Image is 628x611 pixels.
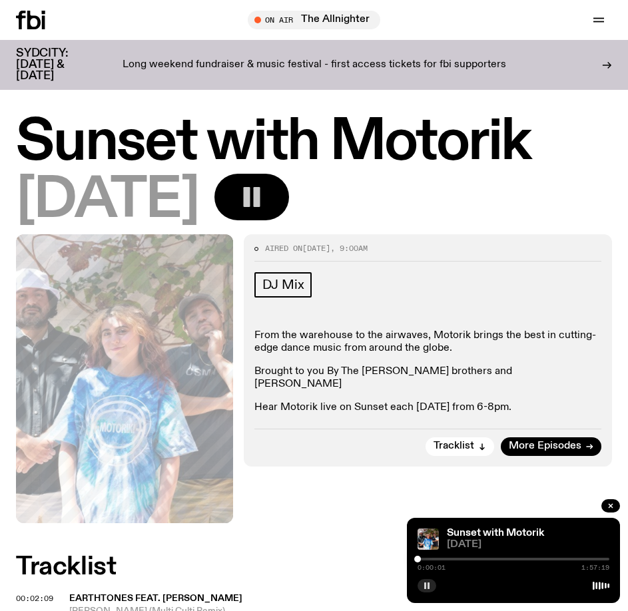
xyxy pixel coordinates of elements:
[16,48,101,82] h3: SYDCITY: [DATE] & [DATE]
[16,116,612,170] h1: Sunset with Motorik
[265,243,302,254] span: Aired on
[302,243,330,254] span: [DATE]
[69,594,242,603] span: Earthtones feat. [PERSON_NAME]
[16,593,53,604] span: 00:02:09
[254,272,312,298] a: DJ Mix
[501,437,601,456] a: More Episodes
[254,365,601,391] p: Brought to you By The [PERSON_NAME] brothers and [PERSON_NAME]
[16,174,198,228] span: [DATE]
[581,564,609,571] span: 1:57:19
[418,528,439,550] img: Andrew, Reenie, and Pat stand in a row, smiling at the camera, in dappled light with a vine leafe...
[262,278,304,292] span: DJ Mix
[434,441,474,451] span: Tracklist
[254,329,601,355] p: From the warehouse to the airwaves, Motorik brings the best in cutting-edge dance music from arou...
[509,441,581,451] span: More Episodes
[447,540,609,550] span: [DATE]
[426,437,494,456] button: Tracklist
[447,528,544,538] a: Sunset with Motorik
[16,595,53,602] button: 00:02:09
[248,11,380,29] button: On AirThe Allnighter
[16,555,612,579] h2: Tracklist
[123,59,506,71] p: Long weekend fundraiser & music festival - first access tickets for fbi supporters
[254,401,601,414] p: Hear Motorik live on Sunset each [DATE] from 6-8pm.
[330,243,368,254] span: , 9:00am
[418,564,446,571] span: 0:00:01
